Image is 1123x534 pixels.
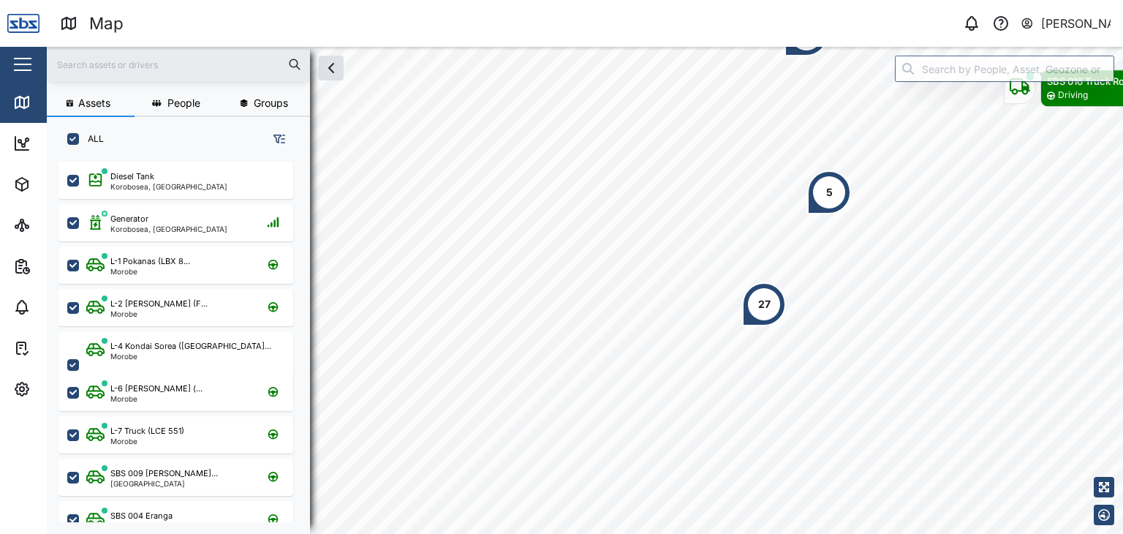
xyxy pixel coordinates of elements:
[895,56,1114,82] input: Search by People, Asset, Geozone or Place
[807,170,851,214] div: Map marker
[58,157,309,522] div: grid
[110,510,173,522] div: SBS 004 Eranga
[1058,89,1088,102] div: Driving
[38,258,88,274] div: Reports
[110,255,190,268] div: L-1 Pokanas (LBX 8...
[38,381,90,397] div: Settings
[110,268,190,275] div: Morobe
[110,225,227,233] div: Korobosea, [GEOGRAPHIC_DATA]
[38,299,83,315] div: Alarms
[110,480,218,487] div: [GEOGRAPHIC_DATA]
[110,425,184,437] div: L-7 Truck (LCE 551)
[38,135,104,151] div: Dashboard
[110,437,184,445] div: Morobe
[38,340,78,356] div: Tasks
[110,298,208,310] div: L-2 [PERSON_NAME] (F...
[758,296,771,312] div: 27
[78,98,110,108] span: Assets
[742,282,786,326] div: Map marker
[1020,13,1111,34] button: [PERSON_NAME]
[110,383,203,395] div: L-6 [PERSON_NAME] (...
[56,53,301,75] input: Search assets or drivers
[38,94,71,110] div: Map
[110,310,208,317] div: Morobe
[110,340,271,353] div: L-4 Kondai Sorea ([GEOGRAPHIC_DATA]...
[110,353,271,360] div: Morobe
[7,7,39,40] img: Main Logo
[110,183,227,190] div: Korobosea, [GEOGRAPHIC_DATA]
[38,217,73,233] div: Sites
[167,98,200,108] span: People
[1041,15,1111,33] div: [PERSON_NAME]
[110,170,154,183] div: Diesel Tank
[110,467,218,480] div: SBS 009 [PERSON_NAME]...
[38,176,83,192] div: Assets
[79,133,104,145] label: ALL
[110,213,148,225] div: Generator
[47,47,1123,534] canvas: Map
[110,395,203,402] div: Morobe
[254,98,288,108] span: Groups
[826,184,833,200] div: 5
[89,11,124,37] div: Map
